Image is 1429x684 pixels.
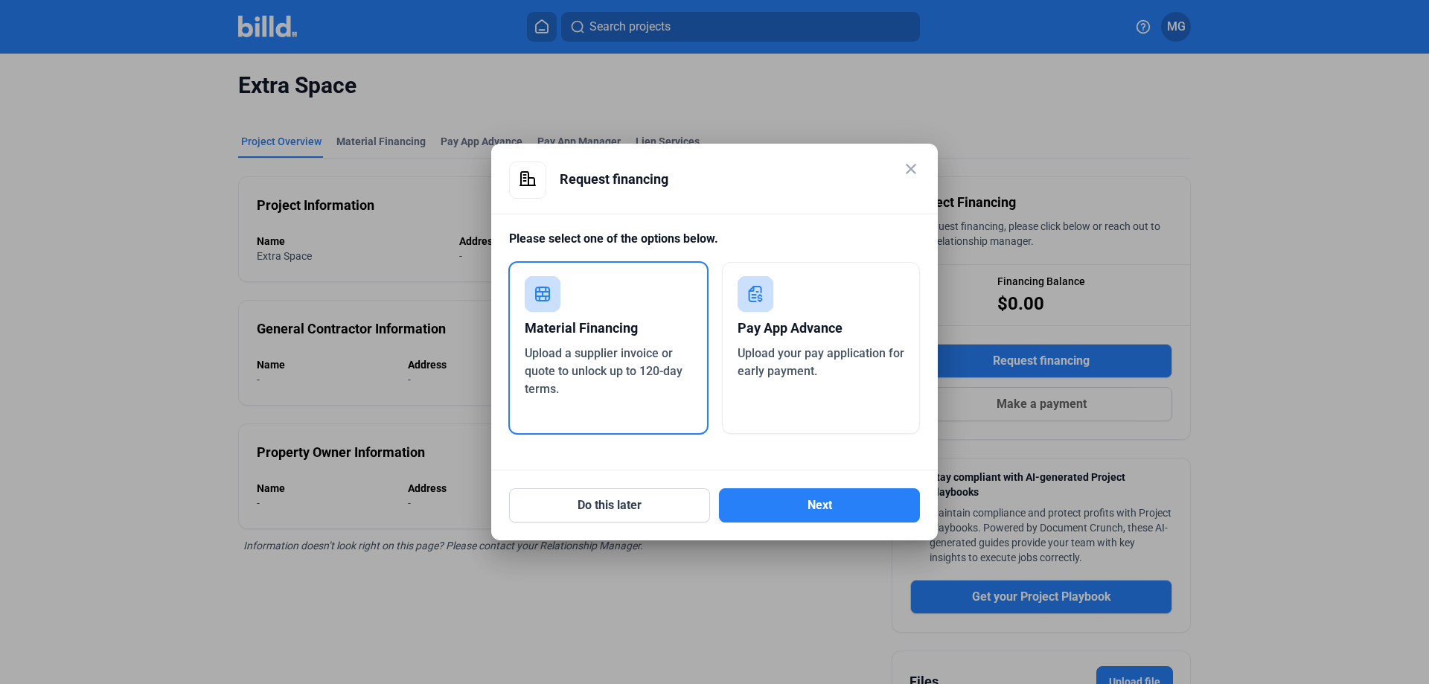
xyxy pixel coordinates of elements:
[525,346,682,396] span: Upload a supplier invoice or quote to unlock up to 120-day terms.
[738,346,904,378] span: Upload your pay application for early payment.
[560,162,920,197] div: Request financing
[525,312,692,345] div: Material Financing
[509,488,710,522] button: Do this later
[719,488,920,522] button: Next
[738,312,905,345] div: Pay App Advance
[902,160,920,178] mat-icon: close
[509,230,920,262] div: Please select one of the options below.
